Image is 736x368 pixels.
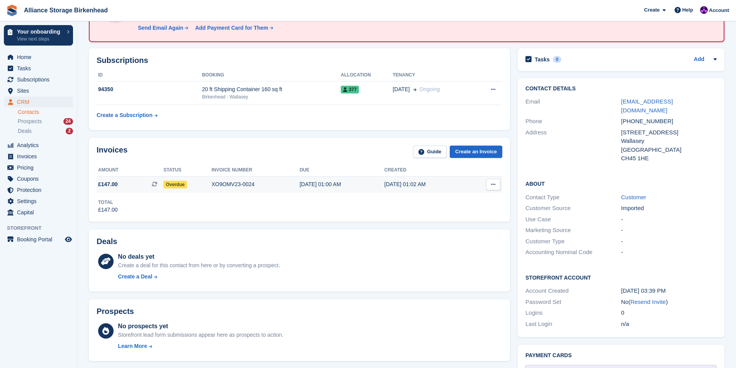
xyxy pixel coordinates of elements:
[393,69,474,81] th: Tenancy
[4,63,73,74] a: menu
[202,85,341,93] div: 20 ft Shipping Container 160 sq ft
[12,12,19,19] img: logo_orange.svg
[525,320,621,329] div: Last Login
[4,25,73,46] a: Your onboarding View next steps
[4,173,73,184] a: menu
[525,226,621,235] div: Marketing Source
[87,46,127,51] div: Keywords by Traffic
[709,7,729,14] span: Account
[97,307,134,316] h2: Prospects
[138,24,184,32] div: Send Email Again
[20,20,85,26] div: Domain: [DOMAIN_NAME]
[384,180,469,188] div: [DATE] 01:02 AM
[17,196,63,207] span: Settings
[4,74,73,85] a: menu
[644,6,660,14] span: Create
[17,207,63,218] span: Capital
[17,151,63,162] span: Invoices
[97,111,153,119] div: Create a Subscription
[621,215,717,224] div: -
[17,85,63,96] span: Sites
[525,193,621,202] div: Contact Type
[4,85,73,96] a: menu
[420,86,440,92] span: Ongoing
[4,185,73,195] a: menu
[17,97,63,107] span: CRM
[525,215,621,224] div: Use Case
[525,97,621,115] div: Email
[525,309,621,317] div: Logins
[393,85,410,93] span: [DATE]
[525,117,621,126] div: Phone
[212,180,300,188] div: XO9OMV23-0024
[118,273,280,281] a: Create a Deal
[118,273,152,281] div: Create a Deal
[202,93,341,100] div: Birkenhead - Wallasey
[631,298,666,305] a: Resend Invite
[525,237,621,246] div: Customer Type
[98,180,118,188] span: £147.00
[17,29,63,34] p: Your onboarding
[621,248,717,257] div: -
[22,45,29,51] img: tab_domain_overview_orange.svg
[525,248,621,257] div: Accounting Nominal Code
[621,298,717,307] div: No
[17,140,63,151] span: Analytics
[450,146,502,158] a: Create an Invoice
[525,273,717,281] h2: Storefront Account
[621,117,717,126] div: [PHONE_NUMBER]
[78,45,84,51] img: tab_keywords_by_traffic_grey.svg
[97,56,502,65] h2: Subscriptions
[299,164,384,176] th: Due
[18,109,73,116] a: Contacts
[525,180,717,187] h2: About
[7,224,77,232] span: Storefront
[97,108,158,122] a: Create a Subscription
[4,162,73,173] a: menu
[525,298,621,307] div: Password Set
[97,69,202,81] th: ID
[63,118,73,125] div: 24
[525,128,621,163] div: Address
[525,287,621,295] div: Account Created
[4,196,73,207] a: menu
[64,235,73,244] a: Preview store
[682,6,693,14] span: Help
[18,127,32,135] span: Deals
[621,237,717,246] div: -
[31,46,69,51] div: Domain Overview
[12,20,19,26] img: website_grey.svg
[22,12,38,19] div: v 4.0.24
[341,69,393,81] th: Allocation
[694,55,704,64] a: Add
[118,342,147,350] div: Learn More
[98,199,118,206] div: Total
[202,69,341,81] th: Booking
[621,128,717,137] div: [STREET_ADDRESS]
[17,162,63,173] span: Pricing
[700,6,708,14] img: Romilly Norton
[118,261,280,270] div: Create a deal for this contact from here or by converting a prospect.
[118,322,283,331] div: No prospects yet
[4,52,73,63] a: menu
[212,164,300,176] th: Invoice number
[17,234,63,245] span: Booking Portal
[18,117,73,125] a: Prospects 24
[66,128,73,134] div: 2
[384,164,469,176] th: Created
[525,86,717,92] h2: Contact Details
[621,194,646,200] a: Customer
[17,36,63,42] p: View next steps
[4,234,73,245] a: menu
[195,24,268,32] div: Add Payment Card for Them
[621,98,673,114] a: [EMAIL_ADDRESS][DOMAIN_NAME]
[21,4,111,17] a: Alliance Storage Birkenhead
[163,181,187,188] span: Overdue
[4,151,73,162] a: menu
[17,52,63,63] span: Home
[118,252,280,261] div: No deals yet
[6,5,18,16] img: stora-icon-8386f47178a22dfd0bd8f6a31ec36ba5ce8667c1dd55bd0f319d3a0aa187defe.svg
[525,204,621,213] div: Customer Source
[621,154,717,163] div: CH45 1HE
[621,137,717,146] div: Wallasey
